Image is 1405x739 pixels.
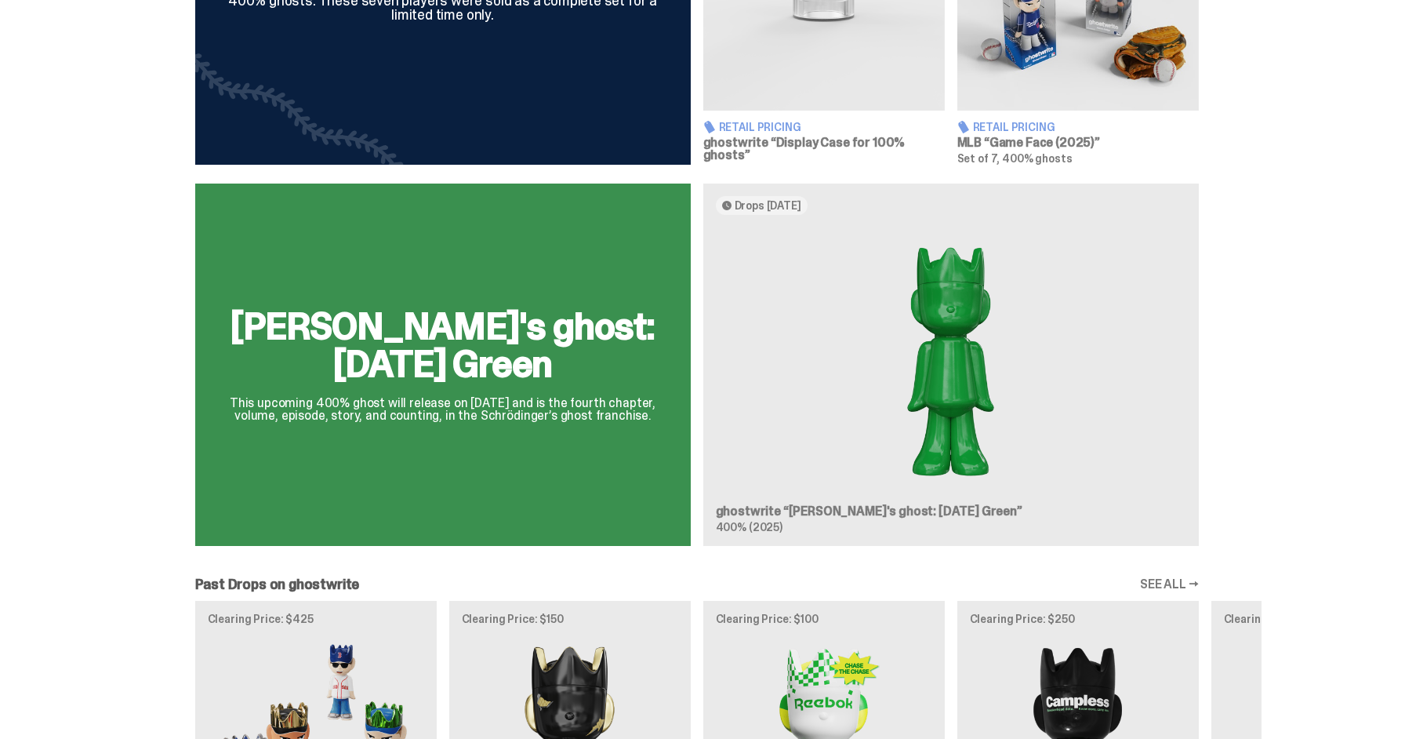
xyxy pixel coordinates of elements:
p: Clearing Price: $425 [208,613,424,624]
span: Retail Pricing [719,122,801,133]
h2: [PERSON_NAME]'s ghost: [DATE] Green [214,308,672,383]
p: This upcoming 400% ghost will release on [DATE] and is the fourth chapter, volume, episode, story... [214,397,672,422]
span: Set of 7, 400% ghosts [957,151,1073,166]
h3: ghostwrite “Display Case for 100% ghosts” [703,137,945,162]
h2: Past Drops on ghostwrite [195,577,360,592]
p: Clearing Price: $150 [462,613,678,624]
span: 400% (2025) [716,520,782,534]
span: Retail Pricing [973,122,1055,133]
h3: MLB “Game Face (2025)” [957,137,1199,149]
img: Schrödinger's ghost: Sunday Green [716,228,1186,493]
span: Drops [DATE] [735,199,801,212]
a: SEE ALL → [1140,578,1199,591]
p: Clearing Price: $250 [970,613,1186,624]
h3: ghostwrite “[PERSON_NAME]'s ghost: [DATE] Green” [716,505,1186,518]
p: Clearing Price: $100 [716,613,932,624]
